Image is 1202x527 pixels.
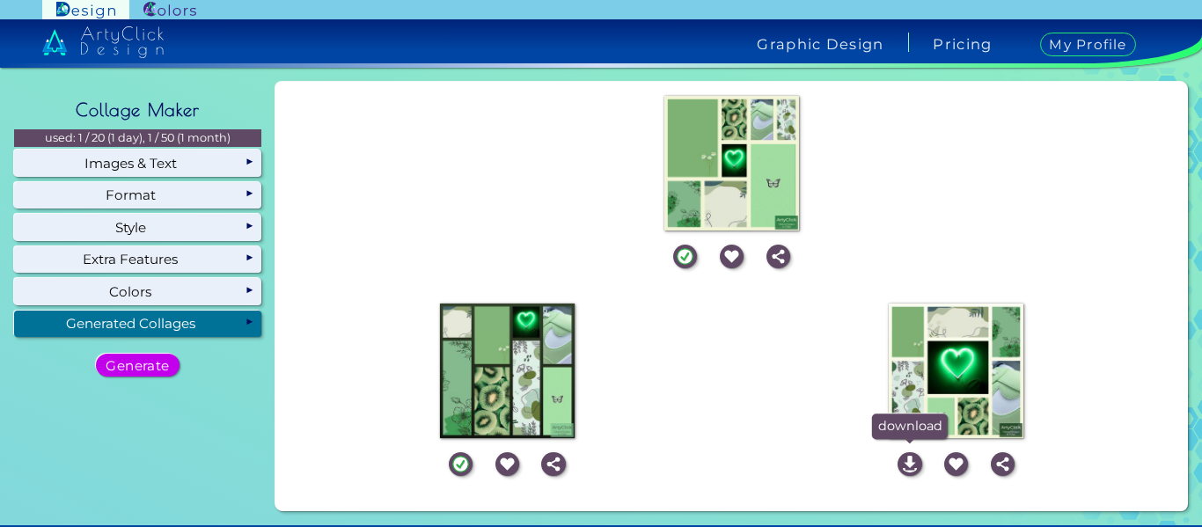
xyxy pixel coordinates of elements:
[720,245,744,268] img: icon_favourite_white.svg
[14,246,261,273] div: Extra Features
[944,452,968,476] img: icon_favourite_white.svg
[14,214,261,240] div: Style
[14,129,261,147] p: used: 1 / 20 (1 day), 1 / 50 (1 month)
[14,278,261,304] div: Colors
[933,37,992,51] a: Pricing
[673,245,697,268] img: icon_success.svg
[991,452,1015,476] img: icon_share_white.svg
[541,452,565,476] img: icon_share_white.svg
[495,452,519,476] img: icon_favourite_white.svg
[898,452,921,476] img: icon_download_white.svg
[14,150,261,176] div: Images & Text
[143,2,196,18] img: ArtyClick Colors logo
[42,26,164,58] img: artyclick_design_logo_white_combined_path.svg
[1040,33,1136,56] h4: My Profile
[449,452,473,476] img: icon_success.svg
[67,91,209,129] h2: Collage Maker
[757,37,883,51] h4: Graphic Design
[766,245,790,268] img: icon_share_white.svg
[14,311,261,337] div: Generated Collages
[872,414,948,439] p: download
[109,359,166,371] h5: Generate
[14,182,261,209] div: Format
